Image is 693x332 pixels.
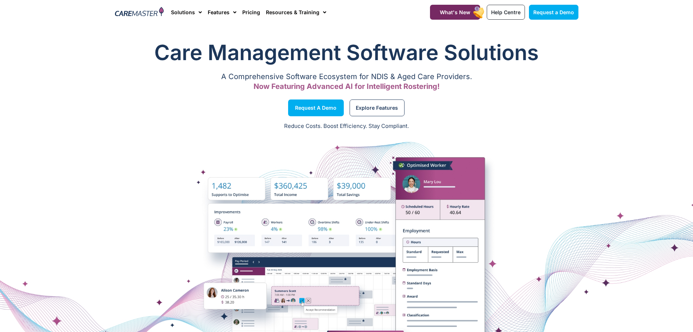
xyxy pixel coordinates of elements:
[533,9,574,15] span: Request a Demo
[356,106,398,110] span: Explore Features
[295,106,336,110] span: Request a Demo
[487,5,525,20] a: Help Centre
[288,99,344,116] a: Request a Demo
[115,74,578,79] p: A Comprehensive Software Ecosystem for NDIS & Aged Care Providers.
[350,99,405,116] a: Explore Features
[430,5,480,20] a: What's New
[254,82,440,91] span: Now Featuring Advanced AI for Intelligent Rostering!
[4,122,689,130] p: Reduce Costs. Boost Efficiency. Stay Compliant.
[440,9,470,15] span: What's New
[115,38,578,67] h1: Care Management Software Solutions
[115,7,164,18] img: CareMaster Logo
[491,9,521,15] span: Help Centre
[529,5,578,20] a: Request a Demo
